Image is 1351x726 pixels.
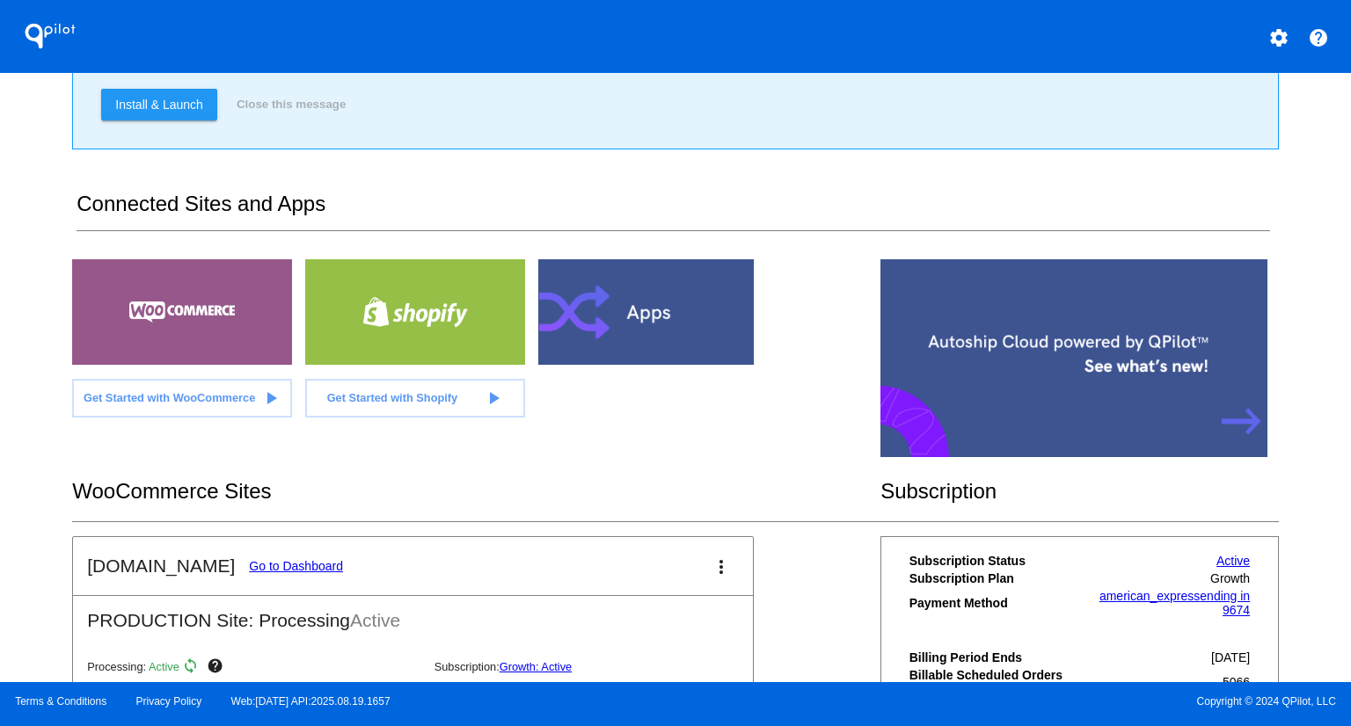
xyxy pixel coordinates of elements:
a: Terms & Conditions [15,695,106,708]
span: [DATE] [1211,650,1250,664]
a: Web:[DATE] API:2025.08.19.1657 [231,695,391,708]
mat-icon: play_arrow [260,388,281,409]
span: Get Started with Shopify [327,391,458,404]
h2: Connected Sites and Apps [77,192,1269,231]
mat-icon: sync [182,657,203,679]
h2: Subscription [880,479,1279,504]
span: 5066 [1223,675,1250,689]
h2: PRODUCTION Site: Processing [73,596,753,631]
h2: [DOMAIN_NAME] [87,555,235,577]
th: Subscription Status [909,553,1080,569]
span: american_express [1099,589,1200,603]
a: Privacy Policy [136,695,202,708]
h1: QPilot [15,18,85,54]
span: Active [149,660,179,673]
mat-icon: play_arrow [483,388,504,409]
a: Active [1216,554,1250,568]
span: Install & Launch [115,98,203,112]
th: Payment Method [909,588,1080,618]
th: Subscription Plan [909,570,1080,586]
span: Growth [1210,571,1250,585]
a: Install & Launch [101,89,217,120]
span: Active [350,610,400,630]
a: Growth: Active [500,660,573,673]
span: Copyright © 2024 QPilot, LLC [690,695,1336,708]
a: american_expressending in 9674 [1099,589,1250,617]
span: Get Started with WooCommerce [84,391,255,404]
mat-icon: help [207,657,228,679]
a: Go to Dashboard [249,559,343,573]
mat-icon: help [1308,27,1329,48]
th: Billing Period Ends [909,650,1080,665]
button: Close this message [231,89,351,120]
p: Subscription: [435,660,767,673]
a: Get Started with Shopify [305,379,525,417]
mat-icon: more_vert [711,556,732,577]
a: Get Started with WooCommerce [72,379,292,417]
h2: WooCommerce Sites [72,479,880,504]
th: Billable Scheduled Orders (All Sites) [909,667,1080,697]
p: Processing: [87,657,420,679]
mat-icon: settings [1268,27,1289,48]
